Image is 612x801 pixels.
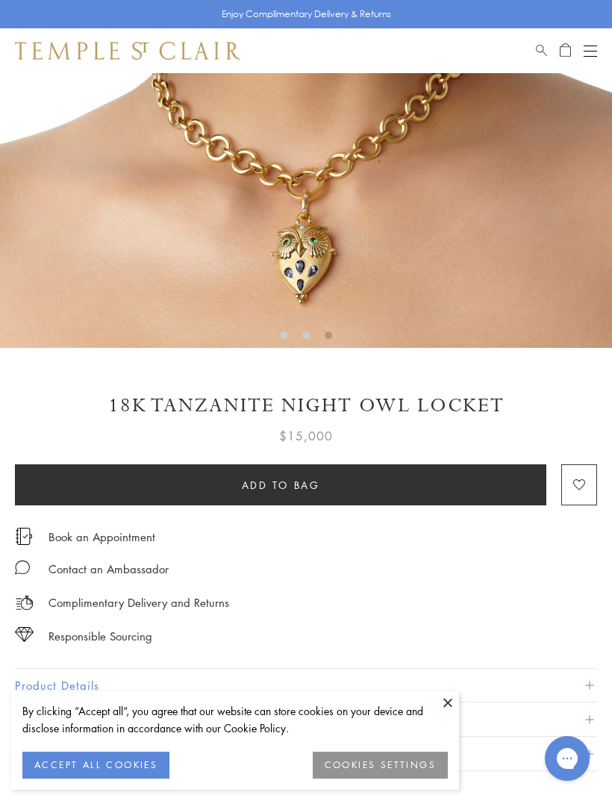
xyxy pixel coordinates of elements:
button: Add to bag [15,464,546,505]
button: ACCEPT ALL COOKIES [22,752,169,779]
button: COOKIES SETTINGS [313,752,448,779]
div: By clicking “Accept all”, you agree that our website can store cookies on your device and disclos... [22,702,448,737]
p: Complimentary Delivery and Returns [49,593,229,612]
img: icon_appointment.svg [15,528,33,545]
div: Responsible Sourcing [49,627,152,646]
img: icon_sourcing.svg [15,627,34,642]
iframe: Gorgias live chat messenger [537,731,597,786]
h1: 18K Tanzanite Night Owl Locket [15,393,597,419]
p: Enjoy Complimentary Delivery & Returns [222,7,391,22]
img: MessageIcon-01_2.svg [15,560,30,575]
a: Book an Appointment [49,529,155,545]
button: Open navigation [584,42,597,60]
img: icon_delivery.svg [15,593,34,612]
img: Temple St. Clair [15,42,240,60]
a: Search [536,42,547,60]
span: $15,000 [279,426,333,446]
button: Product Details [15,669,597,702]
div: Contact an Ambassador [49,560,169,579]
a: Open Shopping Bag [560,42,571,60]
span: Add to bag [242,477,320,493]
